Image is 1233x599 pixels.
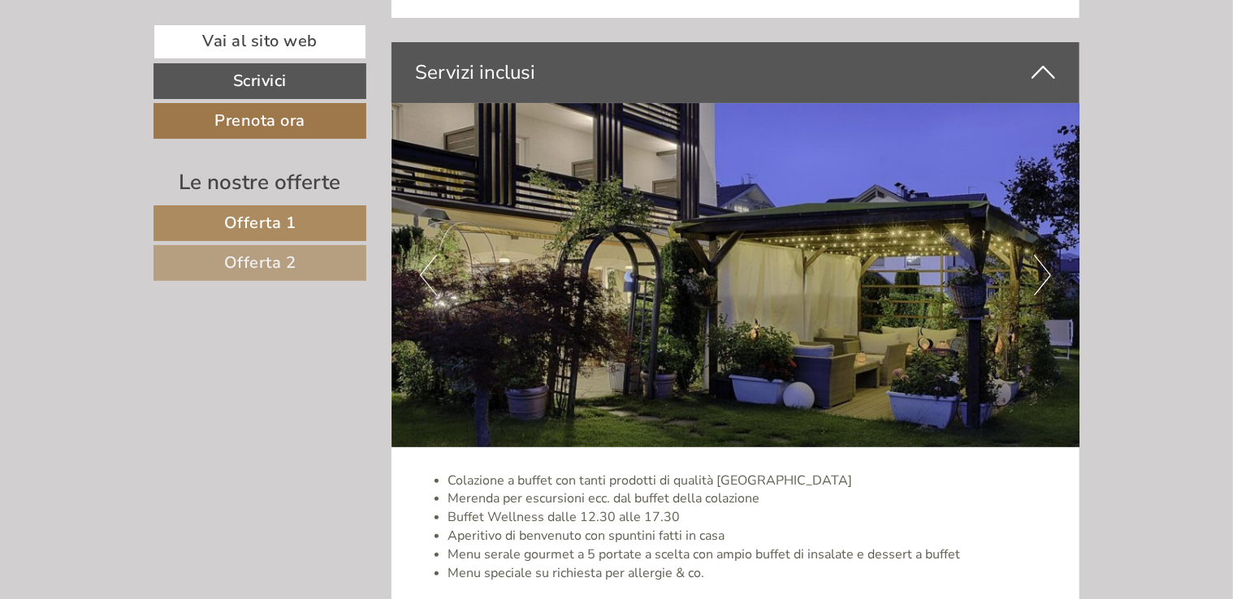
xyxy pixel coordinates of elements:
[448,472,1056,490] li: Colazione a buffet con tanti prodotti di qualità [GEOGRAPHIC_DATA]
[154,24,366,59] a: Vai al sito web
[448,527,1056,545] li: Aperitivo di benvenuto con spuntini fatti in casa
[154,167,366,197] div: Le nostre offerte
[224,252,296,274] span: Offerta 2
[1034,255,1051,295] button: Next
[420,255,437,295] button: Previous
[448,489,1056,508] li: Merenda per escursioni ecc. dal buffet della colazione
[24,47,246,60] div: Hotel Kristall
[448,545,1056,564] li: Menu serale gourmet a 5 portate a scelta con ampio buffet di insalate e dessert a buffet
[224,212,296,234] span: Offerta 1
[24,79,246,90] small: 18:42
[154,63,366,99] a: Scrivici
[12,44,254,93] div: Buon giorno, come possiamo aiutarla?
[154,103,366,139] a: Prenota ora
[287,12,353,40] div: lunedì
[553,420,641,456] button: Invia
[448,508,1056,527] li: Buffet Wellness dalle 12.30 alle 17.30
[392,42,1080,102] div: Servizi inclusi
